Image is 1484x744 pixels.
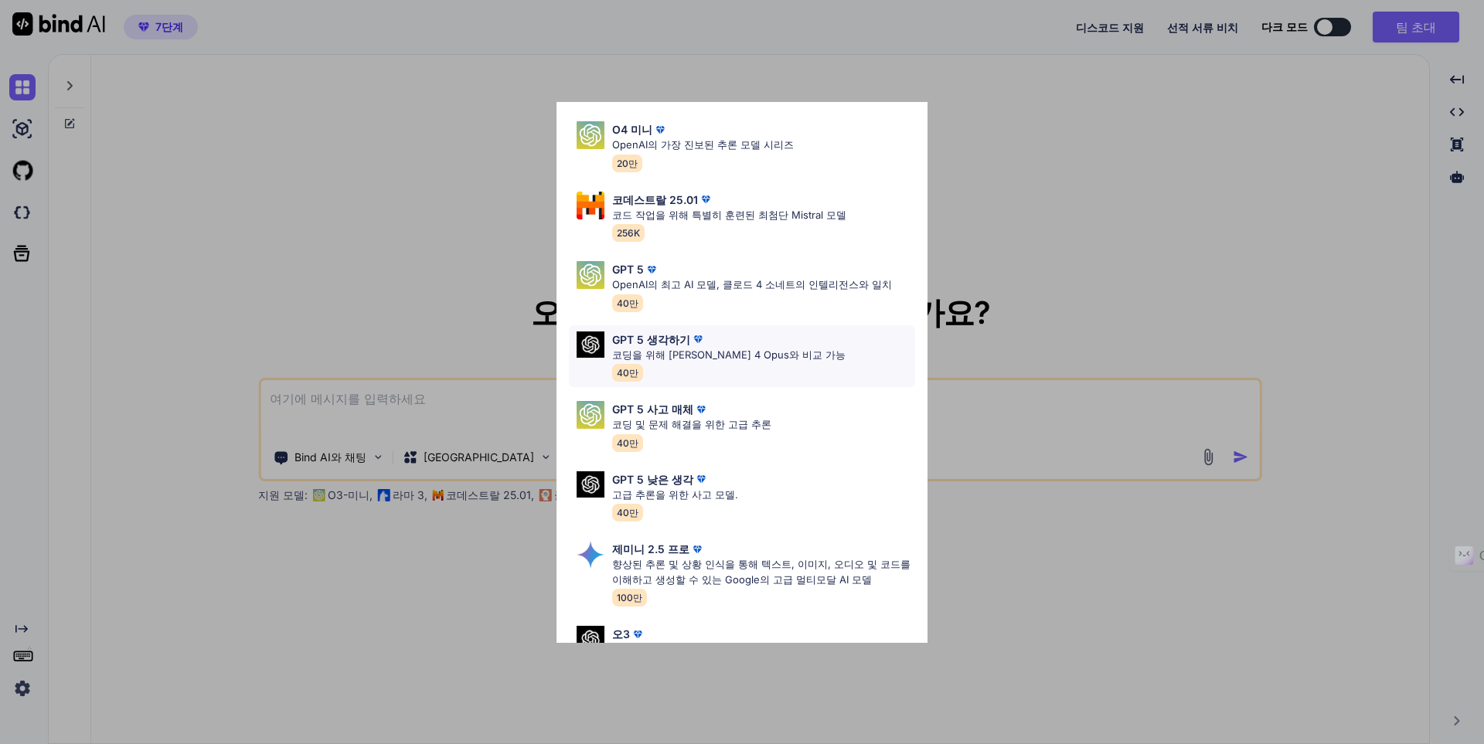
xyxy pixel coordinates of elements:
font: 100만 [617,592,642,603]
font: 코딩을 위해 [PERSON_NAME] 4 Opus와 비교 가능 [612,348,846,361]
font: 오3 [612,627,630,640]
font: 40만 [617,437,638,449]
font: 향상된 추론 및 상황 인식을 통해 텍스트, 이미지, 오디오 및 코드를 이해하고 생성할 수 있는 Google의 고급 멀티모달 AI 모델 [612,558,910,586]
font: OpenAI의 최고 AI 모델, 클로드 4 소네트의 인텔리전스와 일치 [612,278,892,290]
font: 코딩 및 문제 해결을 위한 고급 추론 [612,418,771,430]
font: GPT 5 사고 매체 [612,403,693,416]
font: 40만 [617,507,638,518]
img: 프리미엄 [652,122,668,138]
img: 모델 선택 [577,192,604,219]
img: 모델 선택 [577,626,604,653]
font: 고급 추론을 위한 사고 모델. [612,488,738,501]
font: O4 미니 [612,123,652,136]
font: 20만 [617,158,638,169]
img: 모델 선택 [577,331,604,358]
font: 40만 [617,297,638,309]
img: 프리미엄 [689,542,705,557]
img: 모델 선택 [577,541,604,569]
font: 코드 작업을 위해 특별히 훈련된 최첨단 Mistral 모델 [612,209,846,221]
img: 프리미엄 [690,331,706,347]
font: GPT 5 생각하기 [612,333,690,346]
img: 프리미엄 [693,471,709,487]
font: 256K [617,227,640,239]
img: 프리미엄 [630,627,645,642]
font: 40만 [617,367,638,379]
img: 모델 선택 [577,261,604,289]
img: 프리미엄 [644,262,659,277]
img: 프리미엄 [693,402,709,417]
font: GPT 5 낮은 생각 [612,473,693,486]
font: OpenAI의 가장 진보된 추론 모델 시리즈 [612,138,794,151]
img: 프리미엄 [698,192,713,207]
img: 모델 선택 [577,121,604,149]
font: GPT 5 [612,263,644,276]
font: 제미니 2.5 프로 [612,542,689,555]
font: 코데스트랄 25.01 [612,193,698,206]
img: 모델 선택 [577,471,604,498]
img: 모델 선택 [577,401,604,429]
